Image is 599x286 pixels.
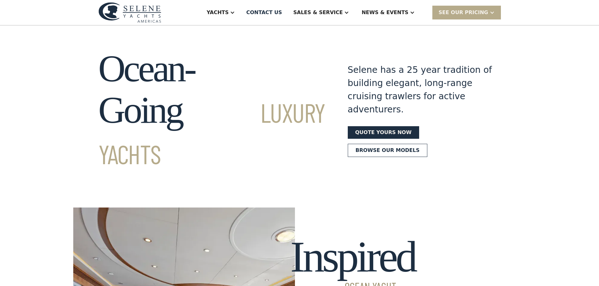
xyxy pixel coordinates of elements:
[362,9,408,16] div: News & EVENTS
[348,144,428,157] a: Browse our models
[293,9,343,16] div: Sales & Service
[348,126,419,139] a: Quote yours now
[207,9,229,16] div: Yachts
[439,9,488,16] div: SEE Our Pricing
[98,48,325,172] h1: Ocean-Going
[432,6,501,19] div: SEE Our Pricing
[98,96,325,170] span: Luxury Yachts
[98,2,161,23] img: logo
[348,63,492,116] div: Selene has a 25 year tradition of building elegant, long-range cruising trawlers for active adven...
[246,9,282,16] div: Contact US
